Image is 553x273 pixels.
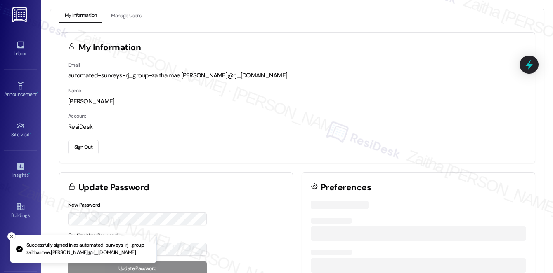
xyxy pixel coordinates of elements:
[68,62,80,68] label: Email
[4,200,37,222] a: Buildings
[68,97,526,106] div: [PERSON_NAME]
[59,9,102,23] button: My Information
[26,242,150,256] p: Successfully signed in as automated-surveys-rj_group-zaitha.mae.[PERSON_NAME]@rj_[DOMAIN_NAME]
[30,131,31,136] span: •
[37,90,38,96] span: •
[68,140,99,154] button: Sign Out
[4,38,37,60] a: Inbox
[7,232,16,240] button: Close toast
[68,87,81,94] label: Name
[78,43,141,52] h3: My Information
[321,183,371,192] h3: Preferences
[68,113,86,119] label: Account
[12,7,29,22] img: ResiDesk Logo
[4,240,37,263] a: Leads
[68,71,526,80] div: automated-surveys-rj_group-zaitha.mae.[PERSON_NAME]@rj_[DOMAIN_NAME]
[68,202,100,208] label: New Password
[4,119,37,141] a: Site Visit •
[4,159,37,182] a: Insights •
[78,183,149,192] h3: Update Password
[28,171,30,177] span: •
[105,9,147,23] button: Manage Users
[68,123,526,131] div: ResiDesk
